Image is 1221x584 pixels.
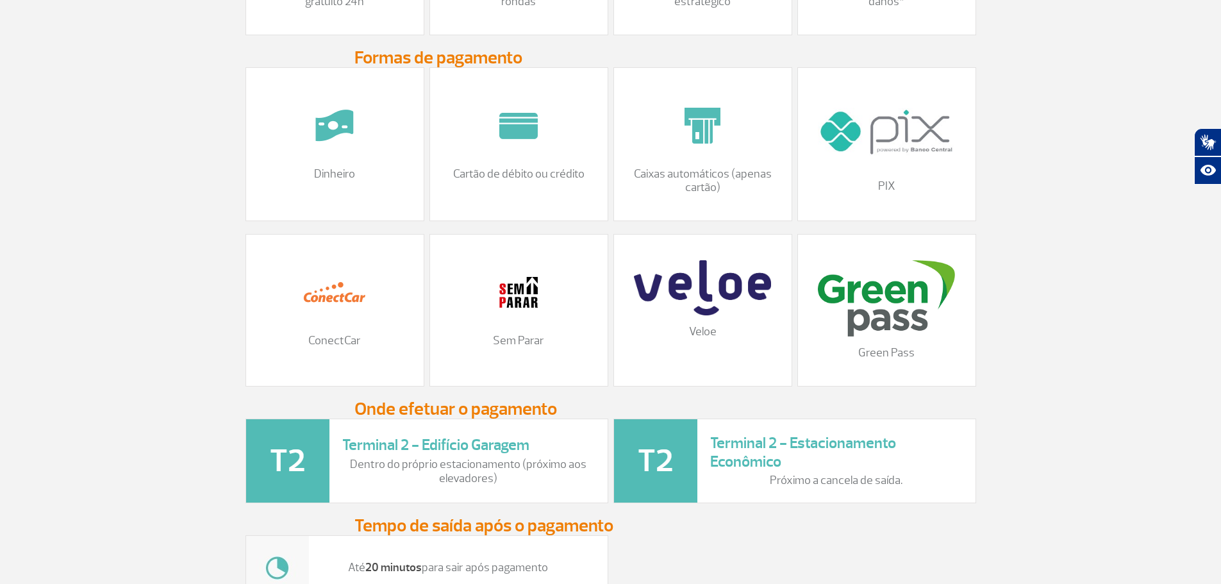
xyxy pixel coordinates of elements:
h3: Onde efetuar o pagamento [354,399,867,419]
img: logo-pix_300x168.jpg [818,94,954,170]
button: Abrir tradutor de língua de sinais. [1194,128,1221,156]
strong: 20 minutos [365,560,422,575]
p: ConectCar [259,334,411,348]
p: Sem Parar [443,334,595,348]
p: Dinheiro [259,167,411,181]
img: 11.png [486,260,551,324]
h3: Terminal 2 - Estacionamento Econômico [710,434,963,471]
p: PIX [811,179,963,194]
img: download%20%2816%29.png [818,260,954,337]
p: Caixas automáticos (apenas cartão) [627,167,779,195]
p: Green Pass [811,346,963,360]
img: t2-icone.png [614,419,697,503]
p: Veloe [627,325,779,339]
p: Até para sair após pagamento [322,561,574,575]
img: 10.png [670,94,735,158]
img: veloe-logo-1%20%281%29.png [634,260,770,315]
p: Próximo a cancela de saída. [710,474,963,488]
h3: Terminal 2 - Edifício Garagem [342,436,595,455]
img: 7.png [303,94,367,158]
img: t2-icone.png [246,419,329,503]
p: Cartão de débito ou crédito [443,167,595,181]
img: 12.png [303,260,367,324]
h3: Tempo de saída após o pagamento [354,516,867,535]
img: 9.png [486,94,551,158]
div: Plugin de acessibilidade da Hand Talk. [1194,128,1221,185]
h3: Formas de pagamento [354,48,867,67]
button: Abrir recursos assistivos. [1194,156,1221,185]
p: Dentro do próprio estacionamento (próximo aos elevadores) [342,458,595,485]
